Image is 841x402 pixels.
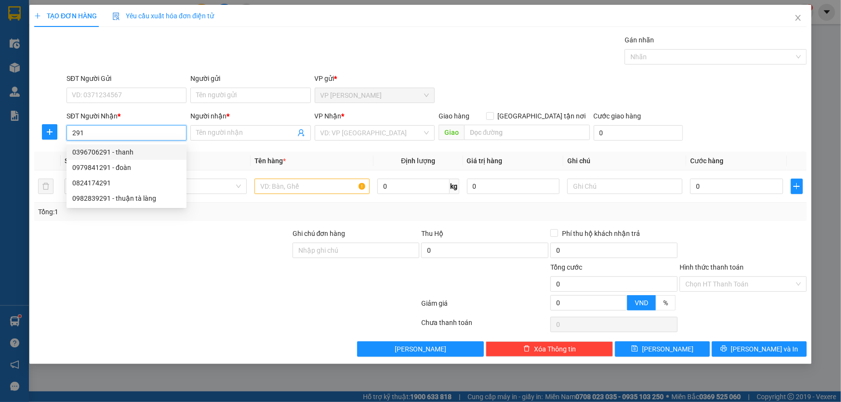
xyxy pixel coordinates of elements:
[254,157,286,165] span: Tên hàng
[34,13,41,19] span: plus
[534,344,576,354] span: Xóa Thông tin
[663,299,668,307] span: %
[38,179,53,194] button: delete
[791,179,803,194] button: plus
[635,299,648,307] span: VND
[67,160,187,175] div: 0979841291 - đoàn
[65,157,72,165] span: SL
[42,124,57,140] button: plus
[12,70,168,86] b: GỬI : VP [PERSON_NAME]
[421,230,443,237] span: Thu Hộ
[293,243,420,258] input: Ghi chú đơn hàng
[137,179,241,194] span: Khác
[690,157,723,165] span: Cước hàng
[567,179,682,194] input: Ghi Chú
[680,263,744,271] label: Hình thức thanh toán
[439,112,469,120] span: Giao hàng
[631,345,638,353] span: save
[67,144,187,160] div: 0396706291 - thanh
[190,111,310,121] div: Người nhận
[72,147,181,157] div: 0396706291 - thanh
[190,73,310,84] div: Người gửi
[721,345,727,353] span: printer
[467,179,560,194] input: 0
[112,12,214,20] span: Yêu cầu xuất hóa đơn điện tử
[315,73,435,84] div: VP gửi
[794,14,802,22] span: close
[315,112,342,120] span: VP Nhận
[67,175,187,191] div: 0824174291
[439,125,464,140] span: Giao
[90,36,403,48] li: Hotline: 0965551559
[38,207,325,217] div: Tổng: 1
[563,152,686,170] th: Ghi chú
[320,88,429,103] span: VP Thanh Xuân
[297,129,305,137] span: user-add
[112,13,120,20] img: icon
[72,193,181,204] div: 0982839291 - thuận tà làng
[72,178,181,188] div: 0824174291
[464,125,590,140] input: Dọc đường
[467,157,503,165] span: Giá trị hàng
[395,344,446,354] span: [PERSON_NAME]
[293,230,346,237] label: Ghi chú đơn hàng
[731,344,799,354] span: [PERSON_NAME] và In
[357,341,484,357] button: [PERSON_NAME]
[421,317,550,334] div: Chưa thanh toán
[67,73,187,84] div: SĐT Người Gửi
[523,345,530,353] span: delete
[42,128,57,136] span: plus
[90,24,403,36] li: Số 378 [PERSON_NAME] ( trong nhà khách [GEOGRAPHIC_DATA])
[558,228,644,239] span: Phí thu hộ khách nhận trả
[421,298,550,315] div: Giảm giá
[486,341,613,357] button: deleteXóa Thông tin
[642,344,694,354] span: [PERSON_NAME]
[67,191,187,206] div: 0982839291 - thuận tà làng
[494,111,590,121] span: [GEOGRAPHIC_DATA] tận nơi
[34,12,97,20] span: TẠO ĐƠN HÀNG
[67,111,187,121] div: SĐT Người Nhận
[401,157,435,165] span: Định lượng
[72,162,181,173] div: 0979841291 - đoàn
[785,5,812,32] button: Close
[625,36,654,44] label: Gán nhãn
[712,341,807,357] button: printer[PERSON_NAME] và In
[594,112,641,120] label: Cước giao hàng
[550,263,582,271] span: Tổng cước
[594,125,683,141] input: Cước giao hàng
[791,182,802,190] span: plus
[615,341,710,357] button: save[PERSON_NAME]
[254,179,370,194] input: VD: Bàn, Ghế
[450,179,459,194] span: kg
